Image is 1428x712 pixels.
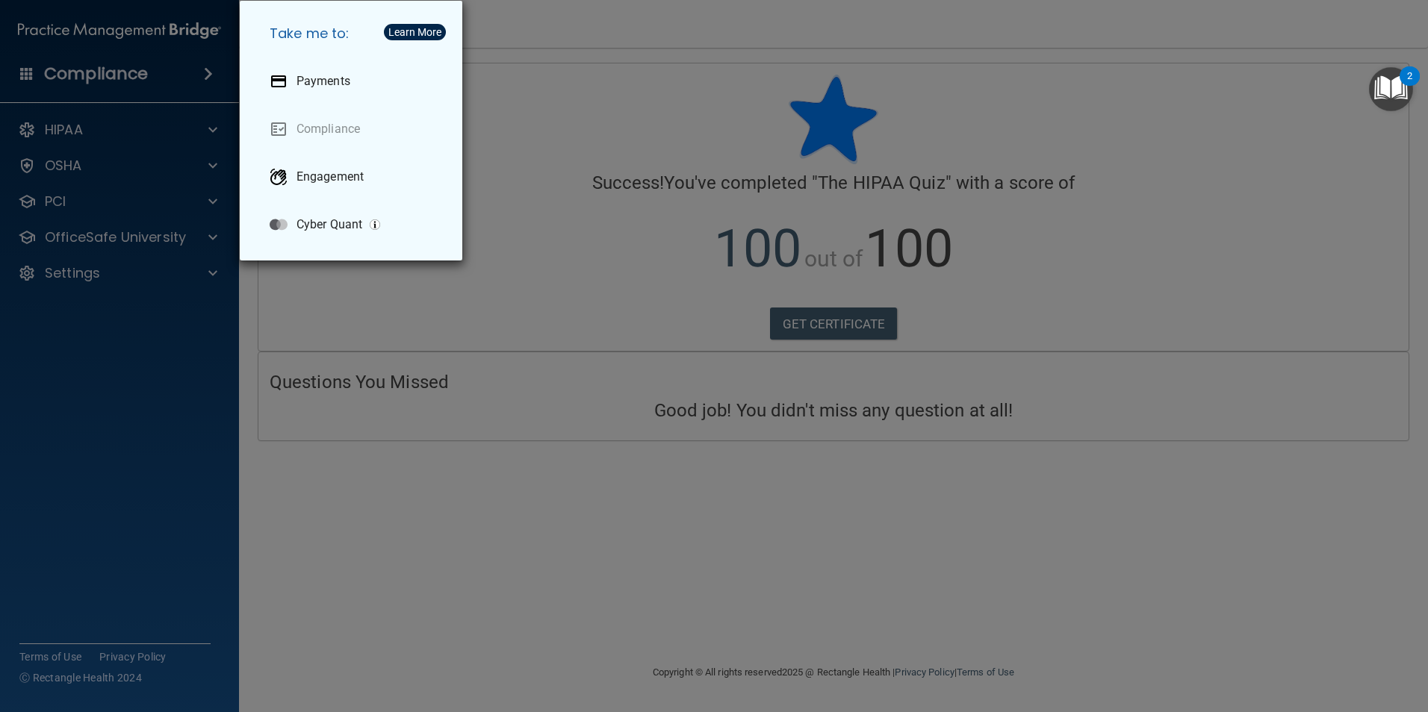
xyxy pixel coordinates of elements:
[258,108,450,150] a: Compliance
[384,24,446,40] button: Learn More
[258,13,450,54] h5: Take me to:
[258,60,450,102] a: Payments
[388,27,441,37] div: Learn More
[258,156,450,198] a: Engagement
[297,169,364,184] p: Engagement
[1369,67,1413,111] button: Open Resource Center, 2 new notifications
[297,74,350,89] p: Payments
[258,204,450,246] a: Cyber Quant
[297,217,362,232] p: Cyber Quant
[1407,76,1412,96] div: 2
